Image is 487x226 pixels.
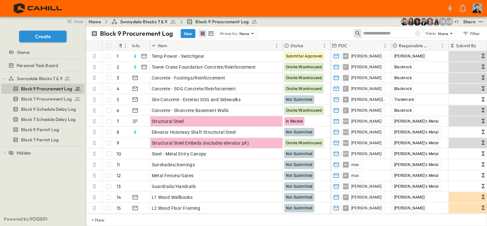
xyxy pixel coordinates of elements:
[152,194,193,200] span: L1 Wood Wallbooks
[1,114,84,124] div: Block 7 Schedule Delay Logtest
[1,104,84,114] div: Block 9 Schedule Delay Logtest
[8,74,83,83] a: Sunnydale Blocks 7 & 9
[117,205,121,211] p: 15
[17,49,29,56] span: Home
[351,75,382,80] span: [PERSON_NAME]
[394,162,439,167] span: [PERSON_NAME]'s Metal
[399,42,430,49] p: Responsible Contractor
[463,19,476,25] div: Share
[304,42,311,49] button: Sort
[338,42,348,49] p: POC
[117,183,121,190] p: 13
[439,18,447,26] div: Teddy Khuong (tkhuong@guzmangc.com)
[132,37,140,55] div: Info
[394,108,412,113] span: Blackrock
[286,184,313,189] span: Not Submitted
[181,29,195,38] button: New
[152,172,194,179] span: Metal Fences/Gates
[273,42,280,49] button: Menu
[351,64,382,70] span: [PERSON_NAME]
[152,86,236,92] span: Concrete - SOG Concrete/Reinforcement
[152,183,196,190] span: Guardrails/Handrails
[286,76,322,80] span: Onsite/Warehoused
[152,118,184,124] span: Structural Steel
[286,87,322,91] span: Onsite/Warehoused
[349,42,356,49] button: Sort
[152,151,207,157] span: Steel - Metal Entry Canopy
[425,30,437,37] p: View:
[117,162,120,168] p: 11
[343,154,348,154] span: MZ
[195,19,249,25] span: Block 9 Procurement Log
[344,78,347,78] span: LT
[394,97,414,102] span: Trademark
[1,115,83,124] a: Block 7 Schedule Delay Log
[120,19,168,25] span: Sunnydale Blocks 7 & 9
[351,140,382,146] span: [PERSON_NAME]
[152,129,236,135] span: Elevator Hoistway Shaft Structural Steel
[117,118,119,124] p: 7
[1,135,84,145] div: Block 7 Permit Logtest
[351,173,359,178] span: max
[152,53,205,59] span: Temp Power - Switchgear
[8,2,69,15] img: 4f72bfc4efa7236828875bac24094a5ddb05241e32d018417354e964050affa1.png
[290,42,303,49] p: Status
[152,140,249,146] span: Structural Steel Embeds (excludes elevator pit)
[117,75,119,81] p: 3
[351,130,382,135] span: [PERSON_NAME]
[198,29,216,38] div: table view
[321,42,328,49] button: Menu
[89,19,101,25] a: Home
[344,88,347,89] span: LT
[1,73,84,84] div: Sunnydale Blocks 7 & 9test
[21,126,59,133] span: Block 9 Permit Log
[394,195,425,200] span: [PERSON_NAME]
[394,206,425,210] span: [PERSON_NAME]
[351,97,387,102] span: [PERSON_NAME][EMAIL_ADDRESS][DOMAIN_NAME]
[456,42,476,49] p: Submit By
[432,18,440,26] img: Raven Libunao (rlibunao@cahill-sf.com)
[17,62,58,69] span: Personal Task Board
[158,42,167,49] p: Item
[1,84,84,94] div: Block 9 Procurement Logtest
[426,18,434,26] img: Jared Salin (jsalin@cahill-sf.com)
[117,194,121,200] p: 14
[286,206,313,210] span: Not Submitted
[286,119,303,124] span: In Review
[117,53,118,59] p: 1
[286,195,313,200] span: Not Submitted
[152,162,195,168] span: Sunshades/Awnings
[351,195,382,200] span: [PERSON_NAME]
[351,108,382,113] span: [PERSON_NAME]
[462,30,480,37] div: Filter
[91,217,95,223] p: + New
[343,143,348,143] span: MZ
[460,29,482,38] button: Filter
[351,162,359,167] span: max
[1,125,83,134] a: Block 9 Permit Log
[420,18,427,26] img: Mike Daly (mdaly@cahill-sf.com)
[131,41,150,51] div: Info
[117,140,119,146] p: 9
[111,19,177,25] a: Sunnydale Blocks 7 & 9
[152,205,200,211] span: L2 Wood Floor Framing
[394,130,439,134] span: [PERSON_NAME]'s Metal
[439,42,446,49] button: Menu
[286,173,313,178] span: Not Submitted
[115,41,131,51] div: #
[21,86,72,92] span: Block 9 Procurement Log
[21,96,72,102] span: Block 7 Procurement Log
[118,42,125,49] button: Sort
[1,124,84,135] div: Block 9 Permit Logtest
[1,48,83,57] a: Home
[121,42,129,49] button: Menu
[477,18,484,26] button: test
[17,75,62,82] span: Sunnydale Blocks 7 & 9
[1,105,83,114] a: Block 9 Schedule Delay Log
